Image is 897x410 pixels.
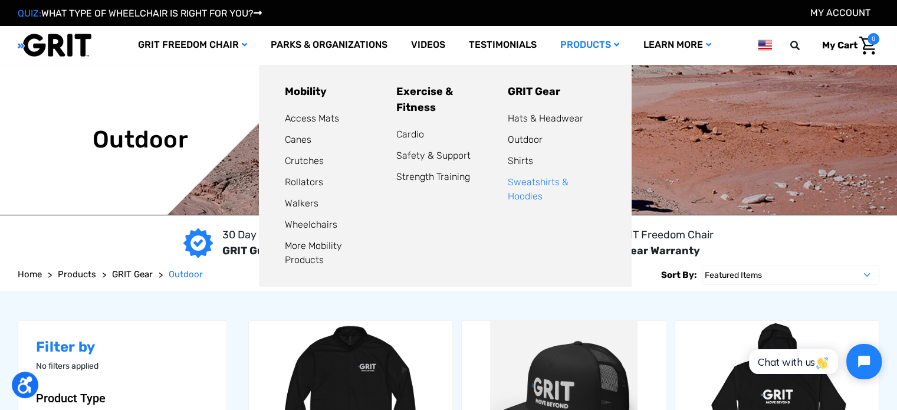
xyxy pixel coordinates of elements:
a: Wheelchairs [285,219,337,230]
a: Products [548,26,631,64]
strong: GRIT Guarantee [222,244,307,257]
a: Exercise & Fitness [396,85,453,114]
p: GRIT Freedom Chair [616,227,714,243]
p: No filters applied [36,360,209,372]
a: Cardio [396,129,424,140]
span: GRIT Gear [112,269,153,280]
a: Videos [399,26,457,64]
a: Shirts [508,155,533,166]
img: GRIT All-Terrain Wheelchair and Mobility Equipment [18,33,91,57]
a: Safety & Support [396,150,471,161]
a: Crutches [285,155,324,166]
a: Mobility [285,85,327,98]
label: Sort By: [661,265,696,285]
span: Products [58,269,96,280]
a: Cart with 0 items [813,33,879,58]
a: Learn More [631,26,722,64]
a: Strength Training [396,171,470,182]
a: Hats & Headwear [508,113,583,124]
h2: Filter by [36,339,209,356]
p: 30 Day Risk-Free [222,227,307,243]
a: Sweatshirts & Hoodies [508,176,569,202]
a: Outdoor [169,268,203,281]
a: GRIT Gear [508,85,560,98]
img: GRIT Guarantee [183,228,213,258]
a: GRIT Gear [112,268,153,281]
input: Search [796,33,813,58]
iframe: Tidio Chat [736,334,892,389]
img: us.png [758,38,772,53]
button: Product Type [36,391,209,405]
img: Cart [859,37,876,55]
a: Account [810,7,870,18]
a: Outdoor [508,134,543,145]
span: Home [18,269,42,280]
a: Products [58,268,96,281]
a: Walkers [285,198,318,209]
a: GRIT Freedom Chair [126,26,259,64]
strong: 2 Year Warranty [616,244,700,257]
h1: Outdoor [93,126,188,154]
a: Rollators [285,176,323,188]
a: Parks & Organizations [259,26,399,64]
a: QUIZ:WHAT TYPE OF WHEELCHAIR IS RIGHT FOR YOU? [18,8,262,19]
a: Home [18,268,42,281]
span: 0 [868,33,879,45]
a: More Mobility Products [285,240,342,265]
a: Canes [285,134,311,145]
span: Product Type [36,391,106,405]
span: QUIZ: [18,8,41,19]
span: Outdoor [169,269,203,280]
a: Testimonials [457,26,548,64]
span: My Cart [822,40,857,51]
a: Access Mats [285,113,339,124]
